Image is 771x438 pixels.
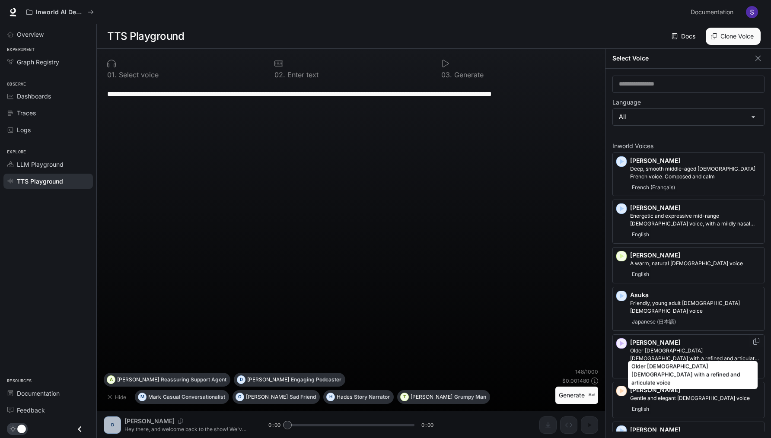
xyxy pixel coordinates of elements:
button: HHadesStory Narrator [323,390,394,404]
span: Dashboards [17,92,51,101]
a: Traces [3,105,93,121]
a: TTS Playground [3,174,93,189]
p: Sad Friend [290,394,316,400]
button: Generate⌘⏎ [555,387,598,404]
button: T[PERSON_NAME]Grumpy Man [397,390,490,404]
span: Traces [17,108,36,117]
a: Overview [3,27,93,42]
p: Reassuring Support Agent [161,377,226,382]
div: D [237,373,245,387]
span: LLM Playground [17,160,64,169]
div: T [401,390,408,404]
a: Graph Registry [3,54,93,70]
p: 0 2 . [274,71,285,78]
p: Hades [337,394,352,400]
p: Asuka [630,291,761,299]
p: ⌘⏎ [588,393,595,398]
p: Inworld AI Demos [36,9,84,16]
button: All workspaces [22,3,98,21]
div: All [613,109,764,125]
p: Language [612,99,641,105]
span: English [630,404,651,414]
button: Close drawer [70,420,89,438]
p: [PERSON_NAME] [411,394,452,400]
span: English [630,269,651,279]
button: O[PERSON_NAME]Sad Friend [233,390,320,404]
span: Dark mode toggle [17,424,26,433]
h1: TTS Playground [107,28,184,45]
p: 148 / 1000 [575,368,598,375]
p: [PERSON_NAME] [247,377,289,382]
button: D[PERSON_NAME]Engaging Podcaster [234,373,345,387]
span: Graph Registry [17,57,59,67]
p: Casual Conversationalist [163,394,225,400]
button: Hide [104,390,131,404]
p: Deep, smooth middle-aged male French voice. Composed and calm [630,165,761,181]
div: H [327,390,335,404]
a: Documentation [3,386,93,401]
p: [PERSON_NAME] [630,156,761,165]
span: Documentation [17,389,60,398]
p: Friendly, young adult Japanese female voice [630,299,761,315]
p: Enter text [285,71,319,78]
p: Energetic and expressive mid-range male voice, with a mildly nasal quality [630,212,761,228]
a: Dashboards [3,89,93,104]
p: Inworld Voices [612,143,765,149]
p: [PERSON_NAME] [117,377,159,382]
span: TTS Playground [17,177,63,186]
span: Feedback [17,406,45,415]
p: [PERSON_NAME] [630,386,761,394]
button: A[PERSON_NAME]Reassuring Support Agent [104,373,230,387]
p: Gentle and elegant female voice [630,394,761,402]
span: French (Français) [630,182,677,193]
p: Mark [148,394,161,400]
p: [PERSON_NAME] [630,251,761,260]
button: MMarkCasual Conversationalist [135,390,229,404]
span: Logs [17,125,31,134]
p: Older British male with a refined and articulate voice [630,347,761,362]
span: Japanese (日本語) [630,317,678,327]
button: User avatar [743,3,761,21]
p: Select voice [117,71,159,78]
p: Grumpy Man [454,394,486,400]
a: Logs [3,122,93,137]
button: Copy Voice ID [752,338,761,345]
span: Documentation [691,7,733,18]
p: 0 1 . [107,71,117,78]
div: A [107,373,115,387]
p: [PERSON_NAME] [630,338,761,347]
div: O [236,390,244,404]
p: [PERSON_NAME] [630,425,761,434]
p: Engaging Podcaster [291,377,341,382]
p: Story Narrator [354,394,390,400]
p: $ 0.001480 [562,377,589,384]
span: English [630,229,651,240]
p: [PERSON_NAME] [630,203,761,212]
span: Overview [17,30,44,39]
p: [PERSON_NAME] [246,394,288,400]
a: Docs [670,28,699,45]
a: Documentation [687,3,740,21]
a: Feedback [3,403,93,418]
div: M [138,390,146,404]
p: A warm, natural female voice [630,260,761,267]
div: Older [DEMOGRAPHIC_DATA] [DEMOGRAPHIC_DATA] with a refined and articulate voice [628,361,758,389]
img: User avatar [746,6,758,18]
p: Generate [452,71,484,78]
p: 0 3 . [441,71,452,78]
a: LLM Playground [3,157,93,172]
button: Clone Voice [706,28,761,45]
